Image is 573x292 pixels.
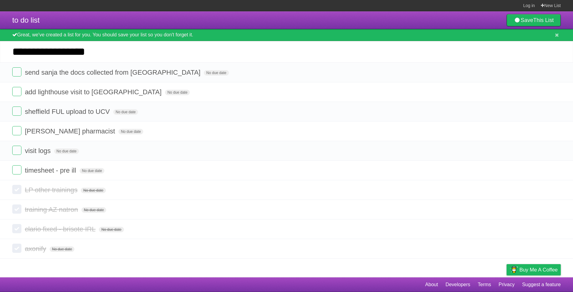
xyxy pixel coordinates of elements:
span: No due date [113,109,138,115]
a: SaveThis List [507,14,561,26]
span: training AZ natron [25,206,80,213]
label: Done [12,107,21,116]
span: add lighthouse visit to [GEOGRAPHIC_DATA] [25,88,163,96]
label: Done [12,126,21,135]
span: No due date [165,90,190,95]
span: No due date [204,70,229,76]
span: axonify [25,245,48,253]
span: sheffield FUL upload to UCV [25,108,111,115]
label: Done [12,87,21,96]
span: to do list [12,16,39,24]
span: No due date [118,129,143,134]
label: Done [12,204,21,214]
img: Buy me a coffee [510,264,518,275]
label: Done [12,67,21,77]
a: Suggest a feature [522,279,561,290]
label: Done [12,224,21,233]
span: visit logs [25,147,52,155]
a: About [425,279,438,290]
span: No due date [50,246,74,252]
span: No due date [80,168,104,174]
a: Privacy [499,279,515,290]
span: No due date [81,207,106,213]
a: Developers [445,279,470,290]
b: This List [533,17,554,23]
label: Done [12,185,21,194]
span: No due date [99,227,124,232]
span: clario fixed - brisote IRL [25,225,97,233]
label: Done [12,244,21,253]
span: No due date [81,188,106,193]
a: Buy me a coffee [507,264,561,275]
span: send sanja the docs collected from [GEOGRAPHIC_DATA] [25,69,202,76]
span: timesheet - pre ill [25,167,78,174]
span: LP other trainings [25,186,79,194]
a: Terms [478,279,491,290]
span: Buy me a coffee [519,264,558,275]
span: [PERSON_NAME] pharmacist [25,127,117,135]
span: No due date [54,148,79,154]
label: Done [12,165,21,174]
label: Done [12,146,21,155]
